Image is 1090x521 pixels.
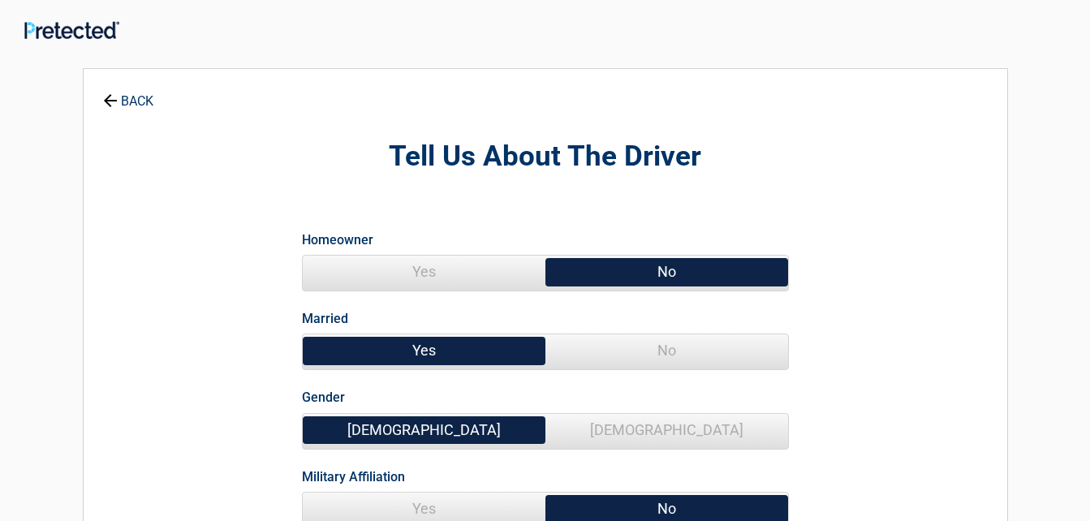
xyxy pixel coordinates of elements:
label: Homeowner [302,229,373,251]
label: Military Affiliation [302,466,405,488]
label: Married [302,308,348,329]
label: Gender [302,386,345,408]
span: Yes [303,334,545,367]
img: Main Logo [24,21,119,38]
span: [DEMOGRAPHIC_DATA] [303,414,545,446]
a: BACK [100,80,157,108]
span: No [545,334,788,367]
h2: Tell Us About The Driver [173,138,918,176]
span: [DEMOGRAPHIC_DATA] [545,414,788,446]
span: No [545,256,788,288]
span: Yes [303,256,545,288]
